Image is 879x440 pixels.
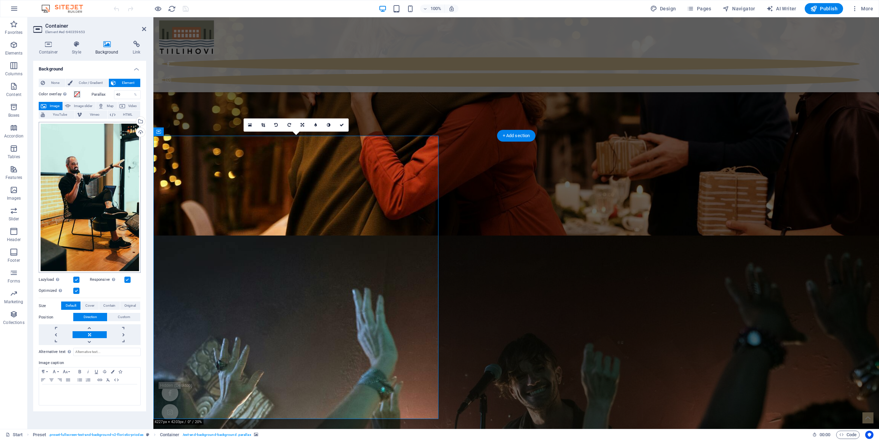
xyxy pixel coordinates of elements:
[33,41,66,55] h4: Container
[309,118,322,132] a: Blur
[168,5,176,13] i: Reload page
[160,431,179,439] span: Click to select. Double-click to edit
[849,3,876,14] button: More
[76,367,84,376] button: Bold (⌘B)
[8,113,20,118] p: Boxes
[283,118,296,132] a: Rotate right 90°
[47,376,56,384] button: Align Center
[820,431,830,439] span: 00 00
[47,111,73,119] span: YouTube
[45,29,132,35] h3: Element #ed-640359653
[40,4,92,13] img: Editor Logo
[84,367,92,376] button: Italic (⌘I)
[648,3,679,14] div: Design (Ctrl+Alt+Y)
[648,3,679,14] button: Design
[824,432,825,437] span: :
[85,302,94,310] span: Cover
[117,111,138,119] span: HTML
[270,118,283,132] a: Rotate left 90°
[64,376,72,384] button: Align Justify
[39,276,73,284] label: Lazyload
[63,102,95,110] button: Image slider
[7,195,21,201] p: Images
[7,237,21,242] p: Header
[131,90,140,99] div: %
[84,313,97,321] span: Direction
[109,367,116,376] button: Colors
[154,4,162,13] button: Click here to leave preview mode and continue editing
[49,431,143,439] span: . preset-fullscreen-text-and-background-v2-floristic-priodas
[39,111,75,119] button: YouTube
[322,118,335,132] a: Greyscale
[73,102,93,110] span: Image slider
[851,5,873,12] span: More
[66,79,108,87] button: Color / Gradient
[4,133,23,139] p: Accordion
[118,313,130,321] span: Custom
[124,302,136,310] span: Original
[76,376,84,384] button: Unordered List
[61,302,81,310] button: Default
[5,71,22,77] p: Columns
[39,122,141,273] div: a-speaker-dynamically-engaging-the-audience-during-an-indoor-event-emphasizing-interaction-and-di...
[108,111,140,119] button: HTML
[335,118,349,132] a: Confirm ( ⌘ ⏎ )
[6,92,21,97] p: Content
[839,431,857,439] span: Code
[8,154,20,160] p: Tables
[766,5,796,12] span: AI Writer
[8,278,20,284] p: Forms
[39,302,61,310] label: Size
[448,6,455,12] i: On resize automatically adjust zoom level to fit chosen device.
[720,3,758,14] button: Navigator
[56,376,64,384] button: Align Right
[103,302,115,310] span: Contain
[39,287,73,295] label: Optimized
[5,50,23,56] p: Elements
[684,3,714,14] button: Pages
[101,367,109,376] button: Strikethrough
[47,79,63,87] span: None
[33,431,46,439] span: Click to select. Double-click to edit
[810,5,838,12] span: Publish
[120,302,140,310] button: Original
[244,118,257,132] a: Select files from the file manager, stock photos, or upload file(s)
[39,313,73,322] label: Position
[75,79,106,87] span: Color / Gradient
[127,102,138,110] span: Video
[99,302,120,310] button: Contain
[33,431,258,439] nav: breadcrumb
[39,90,73,98] label: Color overlay
[116,367,124,376] button: Icons
[127,41,146,55] h4: Link
[687,5,711,12] span: Pages
[9,216,19,222] p: Slider
[96,102,117,110] button: Map
[112,376,121,384] button: HTML
[81,302,98,310] button: Cover
[90,276,124,284] label: Responsive
[497,130,536,142] div: + Add section
[8,258,20,263] p: Footer
[90,41,127,55] h4: Background
[146,433,149,437] i: This element is a customizable preset
[420,4,445,13] button: 100%
[39,359,141,367] label: Image caption
[45,23,146,29] h2: Container
[6,175,22,180] p: Features
[296,118,309,132] a: Change orientation
[805,3,843,14] button: Publish
[257,118,270,132] a: Crop mode
[61,367,72,376] button: Font Size
[106,102,115,110] span: Map
[182,431,251,439] span: . text-and-background-background .parallax
[66,302,76,310] span: Default
[39,102,63,110] button: Image
[50,367,61,376] button: Font Family
[39,376,47,384] button: Align Left
[39,367,50,376] button: Paragraph Format
[39,79,65,87] button: None
[73,313,107,321] button: Direction
[109,79,140,87] button: Element
[39,348,73,356] label: Alternative text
